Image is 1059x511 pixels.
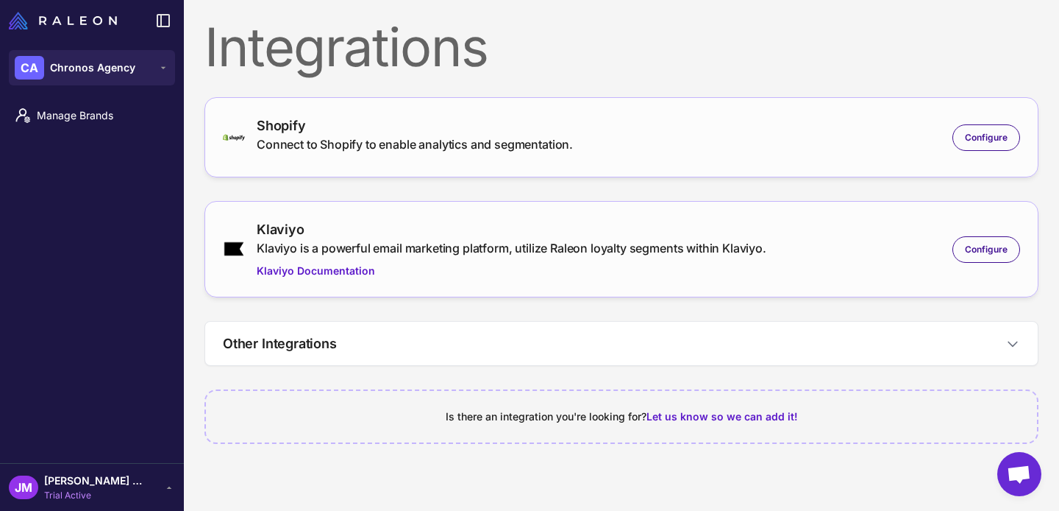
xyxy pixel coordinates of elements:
[223,134,245,141] img: shopify-logo-primary-logo-456baa801ee66a0a435671082365958316831c9960c480451dd0330bcdae304f.svg
[224,409,1019,425] div: Is there an integration you're looking for?
[965,131,1008,144] span: Configure
[257,219,766,239] div: Klaviyo
[223,241,245,257] img: klaviyo.png
[50,60,135,76] span: Chronos Agency
[15,56,44,80] div: CA
[205,322,1038,365] button: Other Integrations
[44,489,147,502] span: Trial Active
[257,116,573,135] div: Shopify
[9,12,117,29] img: Raleon Logo
[6,100,178,131] a: Manage Brands
[37,108,166,124] span: Manage Brands
[223,334,337,353] h3: Other Integrations
[257,239,766,257] div: Klaviyo is a powerful email marketing platform, utilize Raleon loyalty segments within Klaviyo.
[204,21,1038,74] div: Integrations
[646,410,798,423] span: Let us know so we can add it!
[257,135,573,153] div: Connect to Shopify to enable analytics and segmentation.
[9,50,175,85] button: CAChronos Agency
[965,243,1008,256] span: Configure
[9,476,38,499] div: JM
[44,473,147,489] span: [PERSON_NAME] Claufer [PERSON_NAME]
[9,12,123,29] a: Raleon Logo
[257,263,766,279] a: Klaviyo Documentation
[997,452,1041,496] div: Open chat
